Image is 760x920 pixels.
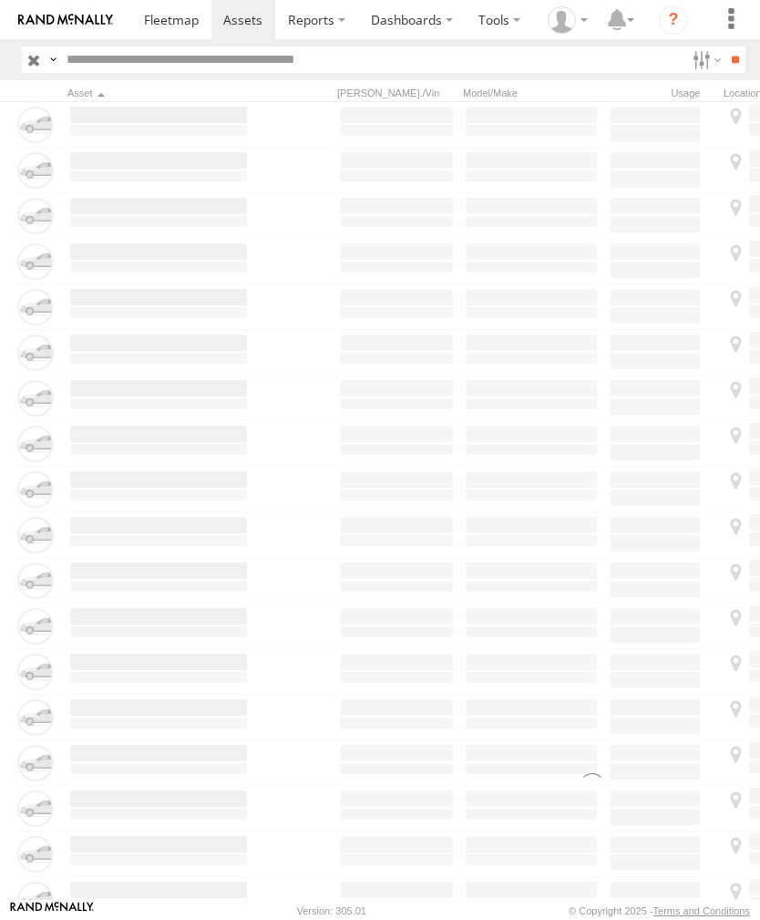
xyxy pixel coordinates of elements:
div: Usage [607,87,716,99]
i: ? [659,5,688,35]
div: © Copyright 2025 - [569,905,750,916]
div: Version: 305.01 [297,905,366,916]
label: Search Filter Options [685,47,724,73]
div: David Littlefield [541,6,594,34]
div: Click to Sort [67,87,250,99]
div: [PERSON_NAME]./Vin [337,87,456,99]
a: Visit our Website [10,902,94,920]
img: rand-logo.svg [18,14,113,26]
div: Model/Make [463,87,600,99]
label: Search Query [46,47,60,73]
a: Terms and Conditions [653,905,750,916]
